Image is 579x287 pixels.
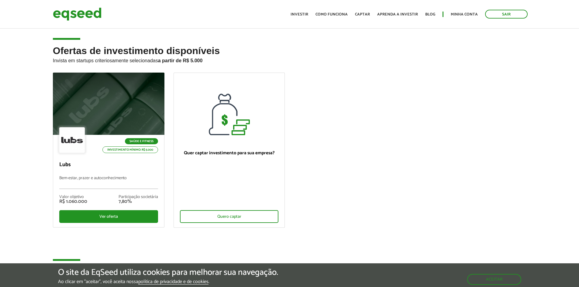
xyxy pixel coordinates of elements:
p: Investimento mínimo: R$ 5.000 [102,146,158,153]
p: Invista em startups criteriosamente selecionadas [53,56,526,63]
a: Minha conta [451,12,478,16]
button: Aceitar [467,274,521,285]
p: Lubs [59,162,158,168]
div: R$ 1.060.000 [59,199,87,204]
div: Quero captar [180,210,279,223]
p: Bem-estar, prazer e autoconhecimento [59,176,158,189]
div: 7,80% [119,199,158,204]
a: Captar [355,12,370,16]
h5: O site da EqSeed utiliza cookies para melhorar sua navegação. [58,268,278,277]
a: política de privacidade e de cookies [138,279,209,285]
a: Sair [485,10,528,19]
a: Como funciona [315,12,348,16]
a: Saúde e Fitness Investimento mínimo: R$ 5.000 Lubs Bem-estar, prazer e autoconhecimento Valor obj... [53,73,164,227]
a: Investir [291,12,308,16]
p: Quer captar investimento para sua empresa? [180,150,279,156]
a: Quer captar investimento para sua empresa? Quero captar [174,73,285,228]
div: Participação societária [119,195,158,199]
a: Blog [425,12,435,16]
div: Ver oferta [59,210,158,223]
strong: a partir de R$ 5.000 [158,58,203,63]
a: Aprenda a investir [377,12,418,16]
p: Saúde e Fitness [125,138,158,144]
h2: Ofertas de investimento disponíveis [53,46,526,73]
div: Valor objetivo [59,195,87,199]
img: EqSeed [53,6,102,22]
p: Ao clicar em "aceitar", você aceita nossa . [58,279,278,285]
